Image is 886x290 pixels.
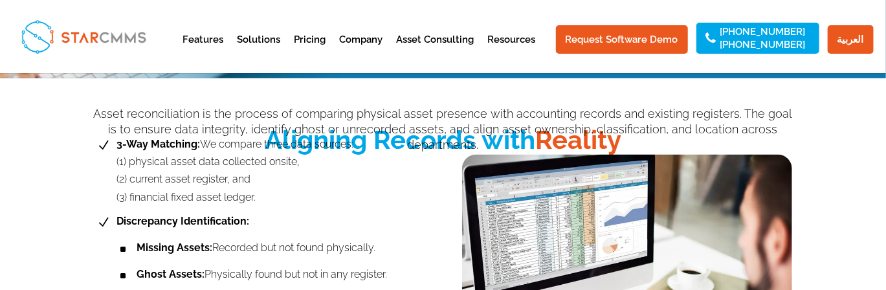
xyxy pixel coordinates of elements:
[397,35,474,67] a: Asset Consulting
[117,215,250,227] b: Discrepancy Identification:
[488,35,536,67] a: Resources
[183,35,224,67] a: Features
[16,14,151,59] img: StarCMMS
[113,239,134,259] span: ^
[137,268,205,280] b: Ghost Assets:
[94,212,114,232] span: N
[340,35,383,67] a: Company
[113,265,134,285] span: ^
[94,135,114,155] span: N
[134,265,388,283] span: Physically found but not in any register.
[556,25,688,54] a: Request Software Demo
[238,35,281,67] a: Solutions
[720,40,806,49] a: [PHONE_NUMBER]
[134,239,376,256] span: Recorded but not found physically.
[821,228,886,290] iframe: Chat Widget
[294,35,326,67] a: Pricing
[94,106,793,152] p: Asset reconciliation is the process of comparing physical asset presence with accounting records ...
[117,138,201,150] b: 3-Way Matching:
[114,135,354,206] span: We compare three data sources: (1) physical asset data collected onsite, (2) current asset regist...
[720,27,806,36] a: [PHONE_NUMBER]
[828,25,874,54] a: العربية
[137,241,213,254] b: Missing Assets:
